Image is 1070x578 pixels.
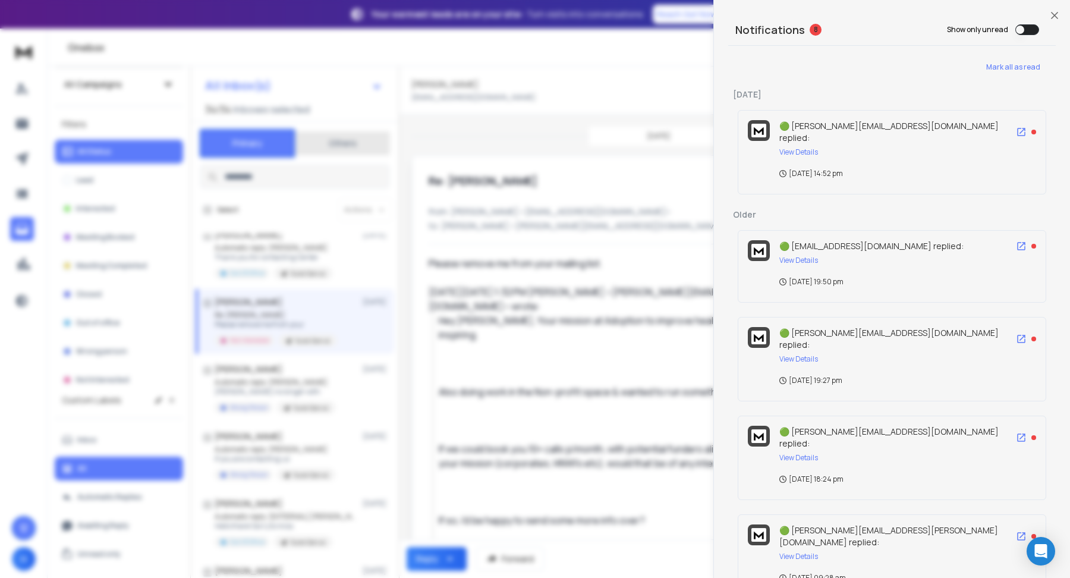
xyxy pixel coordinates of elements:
[779,552,818,561] button: View Details
[779,376,842,385] p: [DATE] 19:27 pm
[779,524,998,548] span: 🟢 [PERSON_NAME][EMAIL_ADDRESS][PERSON_NAME][DOMAIN_NAME] replied:
[779,354,818,364] button: View Details
[751,331,766,344] img: logo
[779,277,844,287] p: [DATE] 19:50 pm
[986,62,1040,72] span: Mark all as read
[779,120,999,143] span: 🟢 [PERSON_NAME][EMAIL_ADDRESS][DOMAIN_NAME] replied:
[779,169,843,178] p: [DATE] 14:52 pm
[751,429,766,443] img: logo
[779,453,818,463] button: View Details
[810,24,822,36] span: 8
[751,124,766,137] img: logo
[779,426,999,449] span: 🟢 [PERSON_NAME][EMAIL_ADDRESS][DOMAIN_NAME] replied:
[779,147,818,157] button: View Details
[751,528,766,542] img: logo
[970,55,1056,79] button: Mark all as read
[1027,537,1055,566] div: Open Intercom Messenger
[779,475,844,484] p: [DATE] 18:24 pm
[751,244,766,257] img: logo
[733,209,1051,221] p: Older
[779,256,818,265] button: View Details
[779,327,999,350] span: 🟢 [PERSON_NAME][EMAIL_ADDRESS][DOMAIN_NAME] replied:
[947,25,1008,34] label: Show only unread
[779,240,964,252] span: 🟢 [EMAIL_ADDRESS][DOMAIN_NAME] replied:
[733,89,1051,100] p: [DATE]
[735,21,805,38] h3: Notifications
